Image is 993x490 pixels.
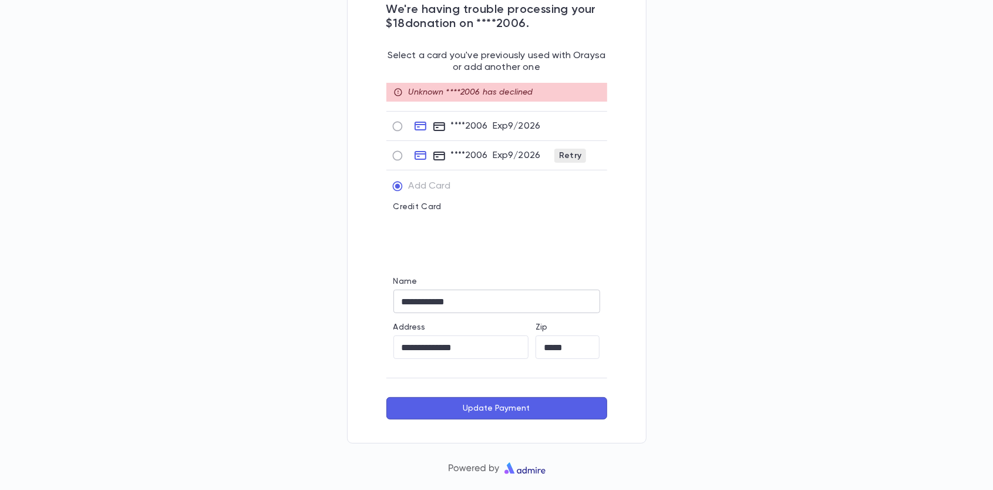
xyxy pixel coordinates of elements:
[493,120,540,132] p: Exp 9 / 2026
[386,397,607,419] button: Update Payment
[409,180,451,192] p: Add Card
[386,4,596,30] span: We're having trouble processing your $18 donation on **** 2006 .
[393,323,426,332] label: Address
[386,31,607,73] p: Select a card you've previously used with Oraysa or add another one
[554,151,586,160] span: Retry
[393,277,418,286] label: Name
[409,86,533,98] p: Unknown ****2006 has declined
[536,323,547,332] label: Zip
[493,150,540,162] p: Exp 9 / 2026
[393,202,600,212] p: Credit Card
